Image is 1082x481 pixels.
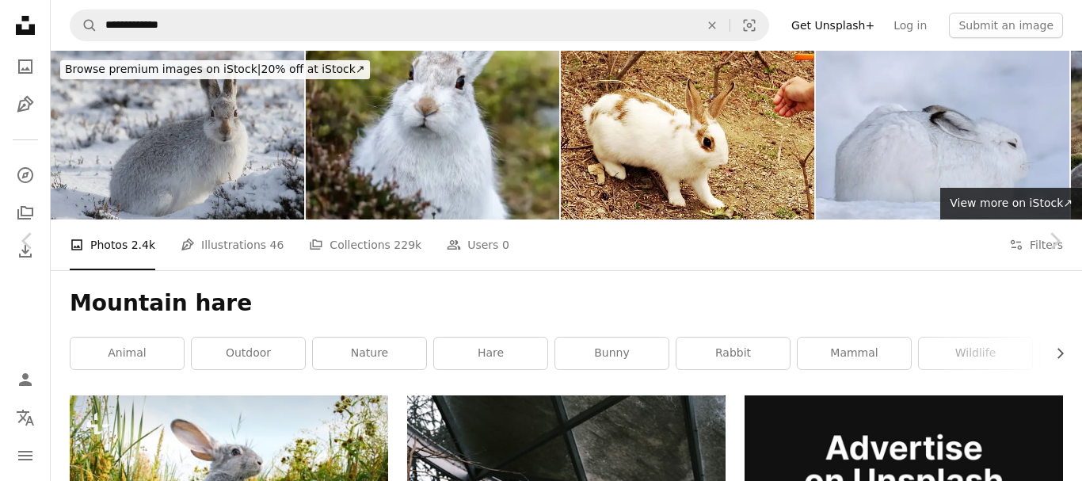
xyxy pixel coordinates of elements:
a: rabbit [676,338,790,369]
img: A Mountain Hare Up Close [306,51,559,220]
button: scroll list to the right [1046,338,1063,369]
a: nature [313,338,426,369]
a: Log in / Sign up [10,364,41,395]
span: 20% off at iStock ↗ [65,63,365,75]
a: mammal [798,338,911,369]
button: Menu [10,440,41,471]
a: Collections 229k [309,220,421,270]
a: animal [70,338,184,369]
span: View more on iStock ↗ [950,197,1072,209]
img: Mountain Hare (Lepus timidus), Scotland [51,51,304,220]
a: Log in [884,13,936,38]
button: Filters [1009,220,1063,270]
a: Users 0 [447,220,509,270]
a: outdoor [192,338,305,369]
a: bunny [555,338,669,369]
button: Clear [695,10,730,40]
button: Search Unsplash [70,10,97,40]
button: Submit an image [949,13,1063,38]
button: Language [10,402,41,433]
a: wildlife [919,338,1032,369]
a: Photos [10,51,41,82]
button: Visual search [730,10,768,40]
a: Browse premium images on iStock|20% off at iStock↗ [51,51,379,89]
span: 46 [270,236,284,254]
a: View more on iStock↗ [940,188,1082,220]
a: hare [434,338,547,369]
form: Find visuals sitewide [70,10,769,41]
a: Illustrations 46 [181,220,284,270]
a: Explore [10,159,41,191]
a: Illustrations [10,89,41,120]
a: Next [1027,165,1082,317]
span: 0 [502,236,509,254]
h1: Mountain hare [70,289,1063,318]
span: Browse premium images on iStock | [65,63,261,75]
a: Get Unsplash+ [782,13,884,38]
span: 229k [394,236,421,254]
img: Mountain hare [816,51,1069,220]
img: Feeding544 a zoo rabbit [561,51,814,220]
